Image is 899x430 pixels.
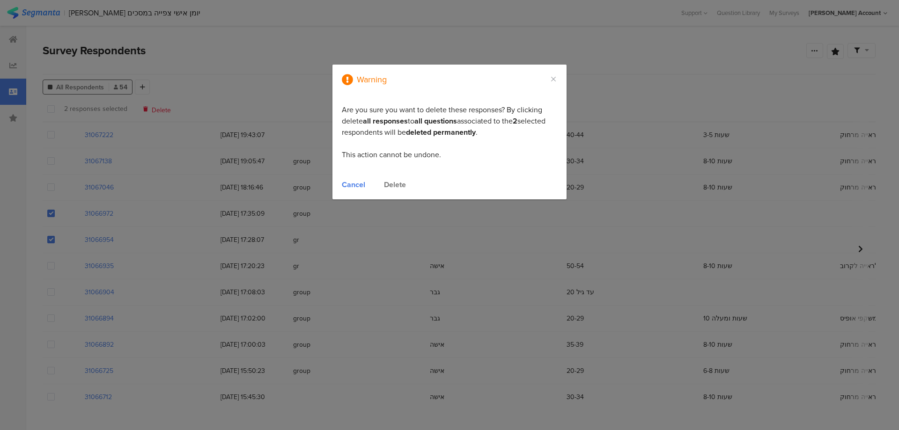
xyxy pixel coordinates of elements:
div: Delete [384,179,406,190]
button: Close [550,74,557,85]
span: Are you sure you want to delete these responses? By clicking delete to associated to the selected... [342,104,545,160]
b: 2 [513,116,517,126]
b: deleted permanently [406,127,476,138]
div: dialog [332,65,567,199]
b: all responses [363,116,408,126]
div: Cancel [342,179,365,190]
div: Warning [357,75,387,84]
b: all questions [414,116,457,126]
